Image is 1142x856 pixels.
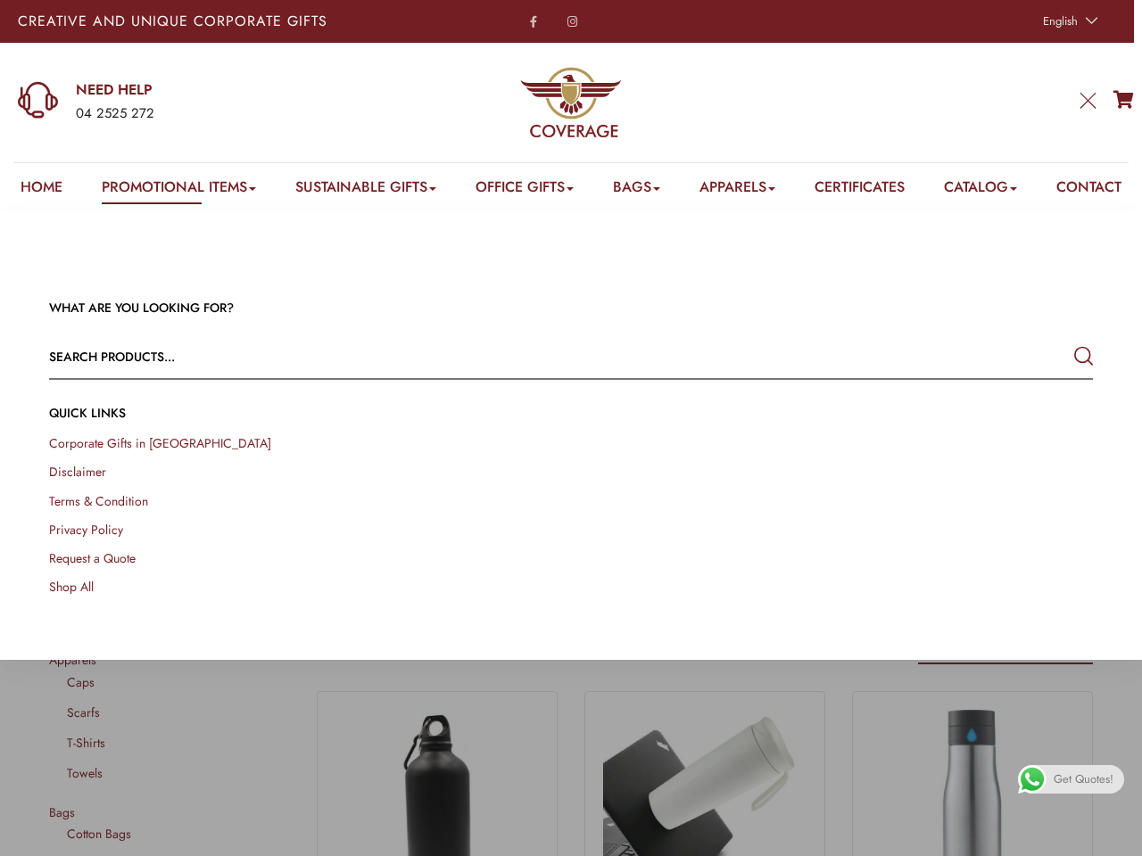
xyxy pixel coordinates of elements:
a: Promotional Items [102,177,256,204]
a: Sustainable Gifts [295,177,436,204]
a: Catalog [944,177,1017,204]
a: Request a Quote [49,549,136,567]
div: 04 2525 272 [76,103,367,126]
a: Apparels [699,177,775,204]
h4: QUICK LINKs [49,405,1093,423]
a: NEED HELP [76,80,367,100]
a: Home [21,177,62,204]
a: Terms & Condition [49,492,148,510]
a: Bags [613,177,660,204]
a: Corporate Gifts in [GEOGRAPHIC_DATA] [49,434,271,452]
h3: WHAT ARE YOU LOOKING FOR? [49,300,1093,317]
a: Disclaimer [49,463,106,481]
a: Shop All [49,578,94,596]
a: Contact [1056,177,1121,204]
a: English [1034,9,1103,34]
a: Certificates [815,177,905,204]
span: English [1043,12,1078,29]
input: Search products... [49,335,884,378]
span: Get Quotes! [1054,765,1113,794]
a: Privacy Policy [49,521,123,539]
p: Creative and Unique Corporate Gifts [18,14,448,29]
a: Office Gifts [476,177,574,204]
